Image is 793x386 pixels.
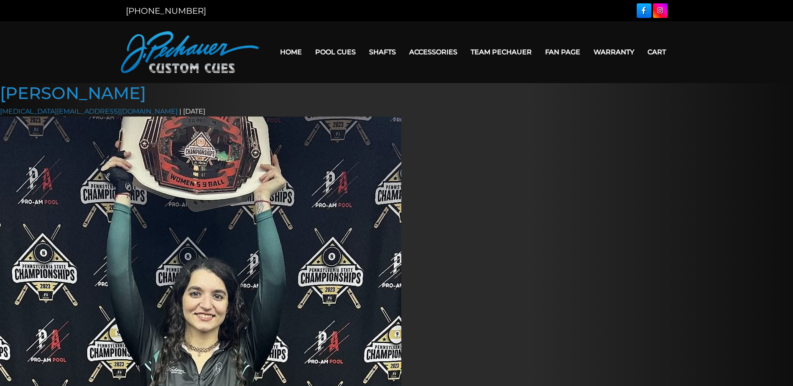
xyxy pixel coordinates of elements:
a: Warranty [587,41,641,63]
a: Cart [641,41,673,63]
a: Shafts [362,41,403,63]
img: Pechauer Custom Cues [121,31,259,73]
a: Accessories [403,41,464,63]
span: | [179,107,181,115]
a: Home [273,41,309,63]
a: [PHONE_NUMBER] [126,6,206,16]
a: Pool Cues [309,41,362,63]
a: Team Pechauer [464,41,538,63]
a: Fan Page [538,41,587,63]
time: 04/07/2025 [183,107,205,115]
